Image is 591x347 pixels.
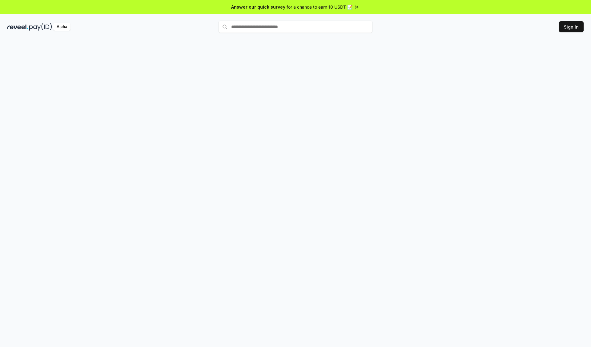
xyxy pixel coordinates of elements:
img: reveel_dark [7,23,28,31]
div: Alpha [53,23,70,31]
span: Answer our quick survey [231,4,285,10]
span: for a chance to earn 10 USDT 📝 [287,4,352,10]
button: Sign In [559,21,584,32]
img: pay_id [29,23,52,31]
